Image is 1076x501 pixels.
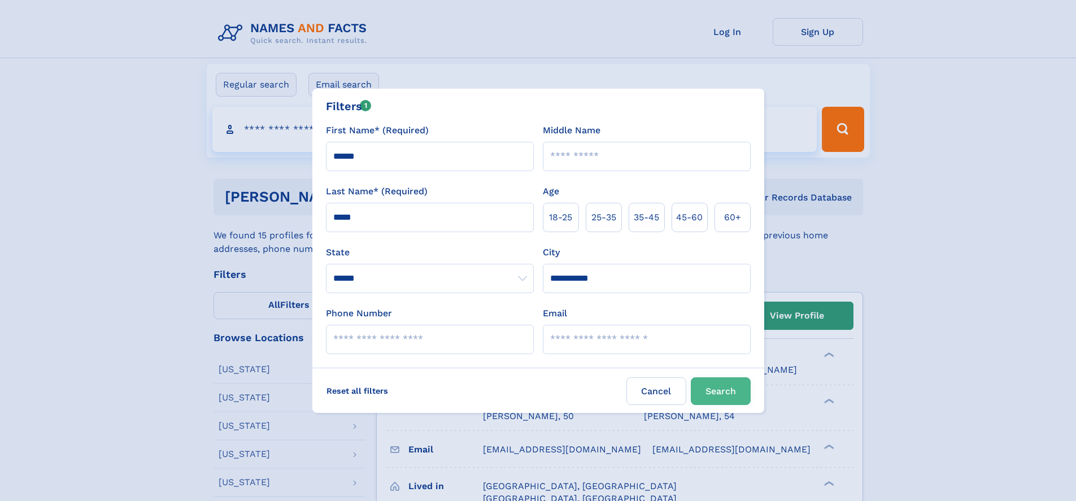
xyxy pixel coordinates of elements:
[549,211,572,224] span: 18‑25
[543,124,600,137] label: Middle Name
[676,211,703,224] span: 45‑60
[326,98,372,115] div: Filters
[691,377,751,405] button: Search
[326,307,392,320] label: Phone Number
[326,124,429,137] label: First Name* (Required)
[319,377,395,404] label: Reset all filters
[724,211,741,224] span: 60+
[543,185,559,198] label: Age
[591,211,616,224] span: 25‑35
[326,246,534,259] label: State
[626,377,686,405] label: Cancel
[543,307,567,320] label: Email
[543,246,560,259] label: City
[326,185,428,198] label: Last Name* (Required)
[634,211,659,224] span: 35‑45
